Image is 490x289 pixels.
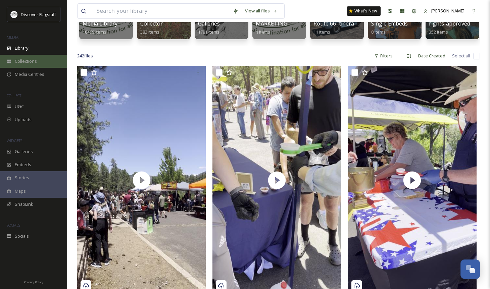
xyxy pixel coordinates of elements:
span: Media Library [83,20,117,27]
span: Maps [15,188,26,194]
span: 352 items [429,29,448,35]
button: Open Chat [460,259,480,279]
span: Stories [15,175,29,181]
span: Galleries [15,148,33,155]
span: MARKETING [256,20,287,27]
span: 11 items [313,29,330,35]
span: 8 items [371,29,386,35]
a: View all files [242,4,281,17]
span: UGC [15,103,24,110]
span: Uploads [15,116,32,123]
a: Privacy Policy [24,278,43,286]
span: Collections [15,58,37,64]
span: WIDGETS [7,138,22,143]
span: COLLECT [7,93,21,98]
input: Search your library [93,4,230,18]
img: Untitled%20design%20(1).png [11,11,17,18]
span: 242 file s [77,53,93,59]
span: Library [15,45,28,51]
span: 1781 items [198,29,219,35]
span: Embeds [15,161,31,168]
span: Select all [452,53,470,59]
span: [PERSON_NAME] [431,8,464,14]
span: Socials [15,233,29,239]
span: MEDIA [7,35,18,40]
span: Galleries [198,20,220,27]
span: rights-approved [429,20,470,27]
span: SOCIALS [7,223,20,228]
span: Route 66 Itinerary Subgroup Photos [313,20,405,27]
span: 382 items [140,29,159,35]
span: Privacy Policy [24,280,43,284]
span: Collector [140,20,163,27]
a: What's New [347,6,381,16]
div: Filters [371,49,396,62]
div: Date Created [415,49,449,62]
span: Media Centres [15,71,44,78]
span: 10469 items [83,29,106,35]
span: Single Embeds [371,20,408,27]
a: [PERSON_NAME] [420,4,468,17]
span: Discover Flagstaff [21,11,56,17]
span: 4 items [256,29,270,35]
span: SnapLink [15,201,33,207]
